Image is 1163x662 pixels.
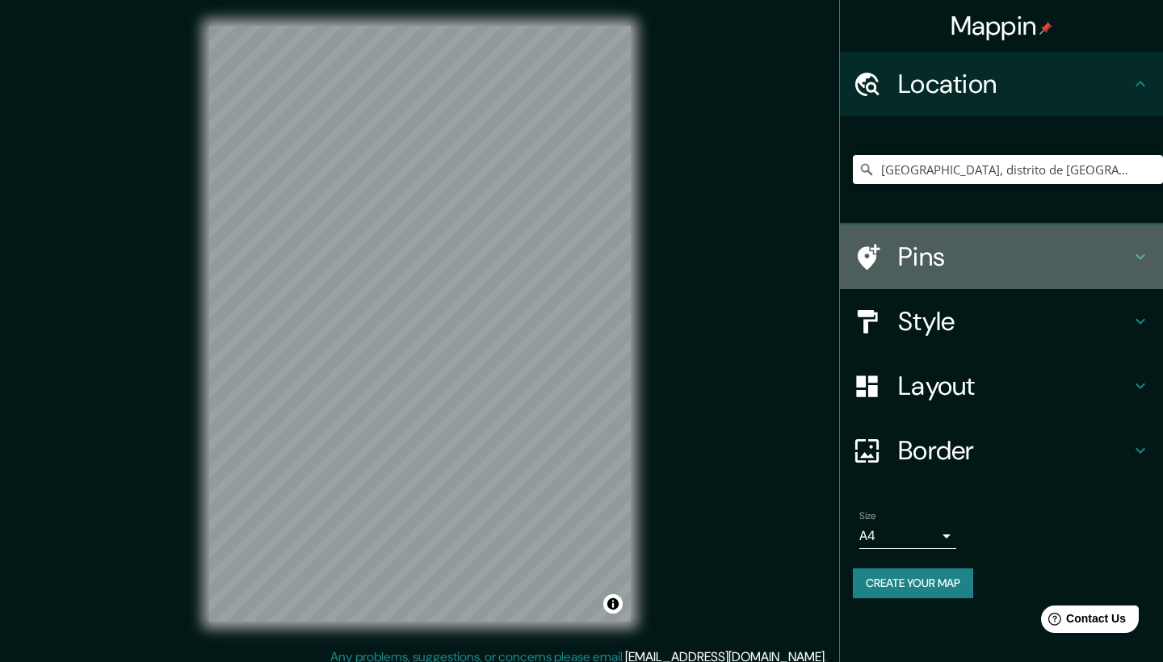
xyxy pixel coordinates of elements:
div: Border [840,418,1163,483]
h4: Pins [898,241,1131,273]
label: Size [859,509,876,523]
h4: Style [898,305,1131,337]
iframe: Help widget launcher [1019,599,1145,644]
img: pin-icon.png [1039,22,1052,35]
button: Toggle attribution [603,594,623,614]
canvas: Map [209,26,631,622]
div: Pins [840,224,1163,289]
div: Layout [840,354,1163,418]
div: A4 [859,523,956,549]
button: Create your map [853,568,973,598]
h4: Mappin [951,10,1053,42]
h4: Layout [898,370,1131,402]
div: Location [840,52,1163,116]
h4: Border [898,434,1131,467]
div: Style [840,289,1163,354]
input: Pick your city or area [853,155,1163,184]
h4: Location [898,68,1131,100]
